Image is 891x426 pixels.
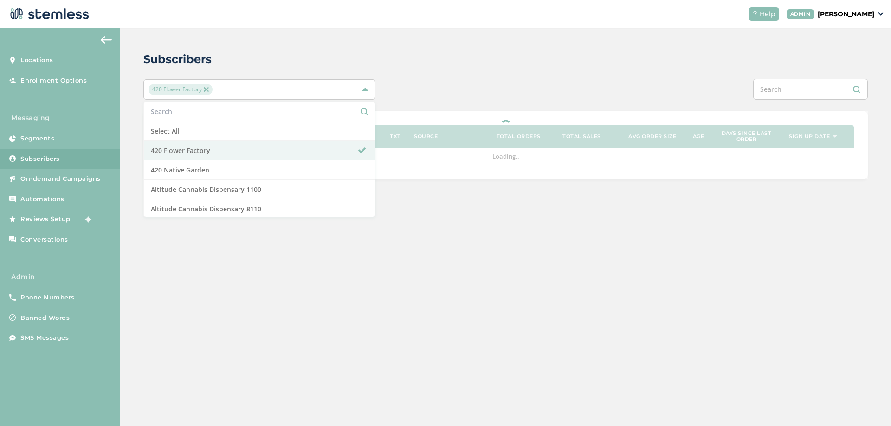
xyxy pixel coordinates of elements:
input: Search [753,79,868,100]
li: Altitude Cannabis Dispensary 8110 [144,199,375,219]
span: On-demand Campaigns [20,174,101,184]
img: icon-close-accent-8a337256.svg [204,87,208,92]
input: Search [151,107,368,116]
li: Altitude Cannabis Dispensary 1100 [144,180,375,199]
span: Enrollment Options [20,76,87,85]
img: logo-dark-0685b13c.svg [7,5,89,23]
img: icon_down-arrow-small-66adaf34.svg [878,12,884,16]
span: 420 Flower Factory [148,84,212,95]
p: [PERSON_NAME] [818,9,874,19]
span: Subscribers [20,154,60,164]
img: icon-help-white-03924b79.svg [752,11,758,17]
iframe: Chat Widget [845,381,891,426]
div: ADMIN [787,9,814,19]
h2: Subscribers [143,51,212,68]
span: Phone Numbers [20,293,75,302]
span: Banned Words [20,313,70,323]
li: 420 Flower Factory [144,141,375,160]
span: SMS Messages [20,333,69,343]
li: 420 Native Garden [144,160,375,180]
span: Locations [20,56,53,65]
span: Segments [20,134,54,143]
li: Select All [144,121,375,141]
img: icon-arrow-back-accent-c549486e.svg [101,36,112,44]
span: Reviews Setup [20,215,71,224]
img: glitter-stars-b7820f95.gif [77,210,96,229]
span: Automations [20,195,65,204]
span: Help [760,9,775,19]
span: Conversations [20,235,68,244]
